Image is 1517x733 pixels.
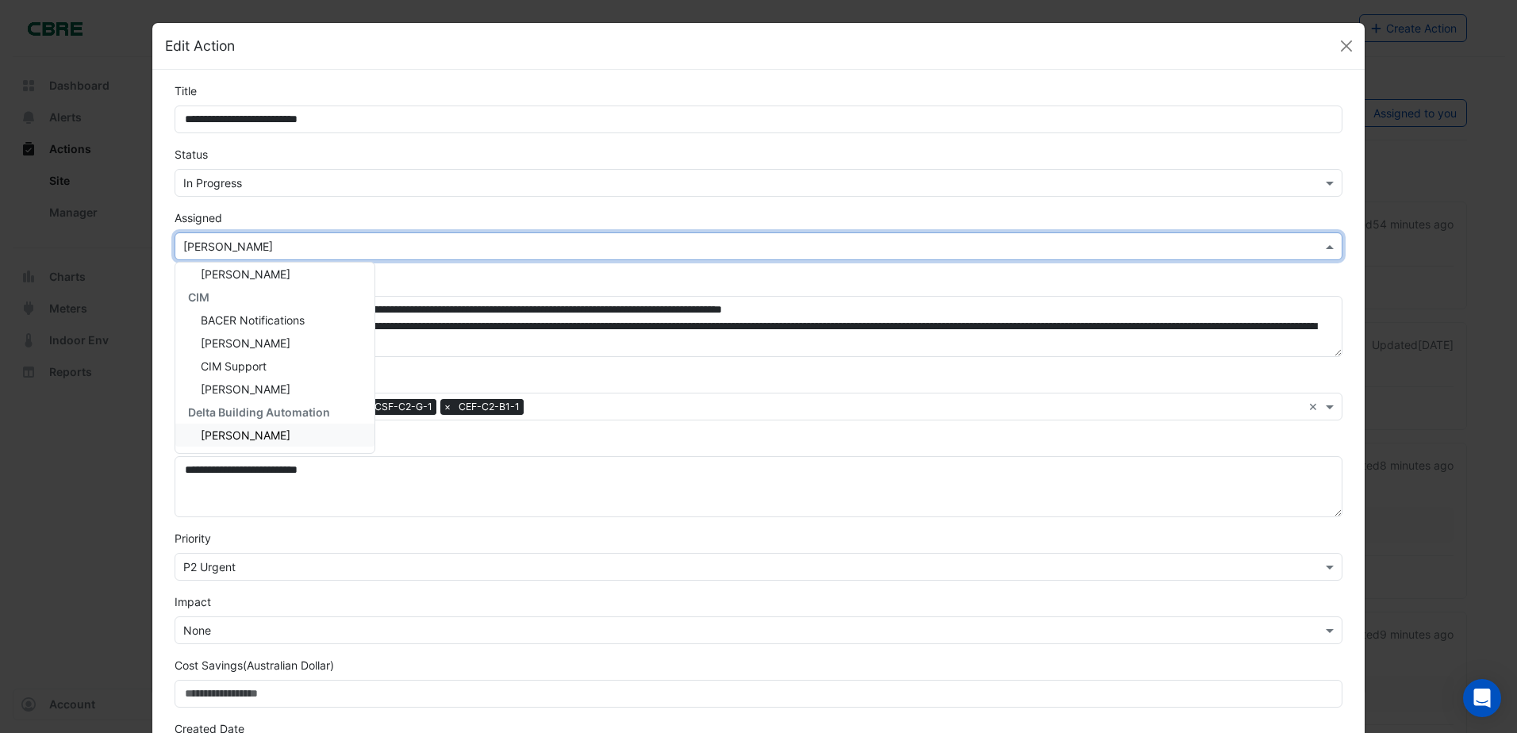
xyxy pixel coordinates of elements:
[201,382,290,396] span: [PERSON_NAME]
[371,399,436,415] span: CSF-C2-G-1
[188,290,209,304] span: CIM
[165,36,235,56] h5: Edit Action
[1335,34,1358,58] button: Close
[201,336,290,350] span: [PERSON_NAME]
[1308,398,1322,415] span: Clear
[201,313,305,327] span: BACER Notifications
[175,530,211,547] label: Priority
[175,657,334,674] label: Cost Savings (Australian Dollar)
[201,428,290,442] span: [PERSON_NAME]
[201,359,267,373] span: CIM Support
[175,83,197,99] label: Title
[1463,679,1501,717] div: Open Intercom Messenger
[175,593,211,610] label: Impact
[175,209,222,226] label: Assigned
[175,263,374,453] div: Options List
[201,267,290,281] span: [PERSON_NAME]
[188,405,330,419] span: Delta Building Automation
[175,146,208,163] label: Status
[455,399,524,415] span: CEF-C2-B1-1
[440,399,455,415] span: ×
